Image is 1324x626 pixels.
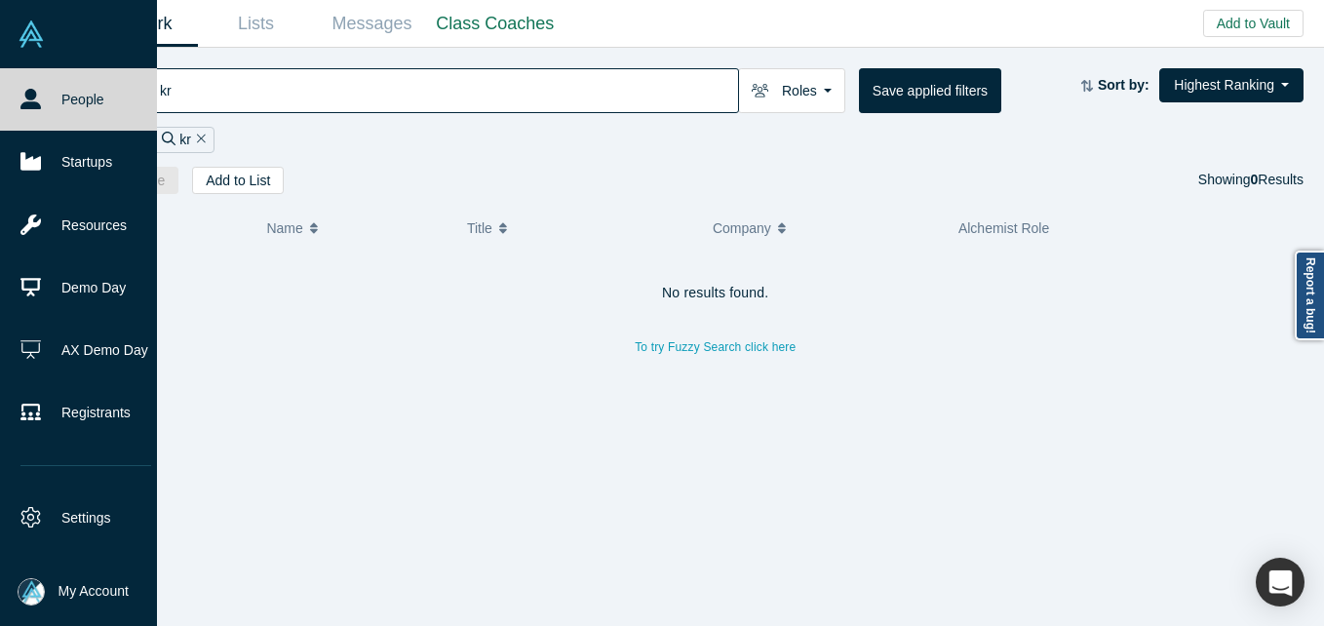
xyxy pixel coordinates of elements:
button: Remove Filter [191,129,206,151]
img: Mia Scott's Account [18,578,45,606]
a: Messages [314,1,430,47]
button: Roles [738,68,845,113]
img: Alchemist Vault Logo [18,20,45,48]
span: Results [1251,172,1304,187]
strong: 0 [1251,172,1259,187]
button: Name [266,208,447,249]
button: Company [713,208,938,249]
a: Class Coaches [430,1,561,47]
span: Title [467,208,492,249]
button: Save applied filters [859,68,1001,113]
button: Title [467,208,692,249]
span: Name [266,208,302,249]
a: Report a bug! [1295,251,1324,340]
button: My Account [18,578,129,606]
button: To try Fuzzy Search click here [621,334,809,360]
a: Lists [198,1,314,47]
button: Highest Ranking [1159,68,1304,102]
span: Company [713,208,771,249]
span: Alchemist Role [958,220,1049,236]
span: My Account [58,581,129,602]
button: Add to List [192,167,284,194]
strong: Sort by: [1098,77,1149,93]
input: Search by name, title, company, summary, expertise, investment criteria or topics of focus [158,67,738,113]
div: Showing [1198,167,1304,194]
h4: No results found. [113,285,1319,301]
div: kr [153,127,214,153]
button: Add to Vault [1203,10,1304,37]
